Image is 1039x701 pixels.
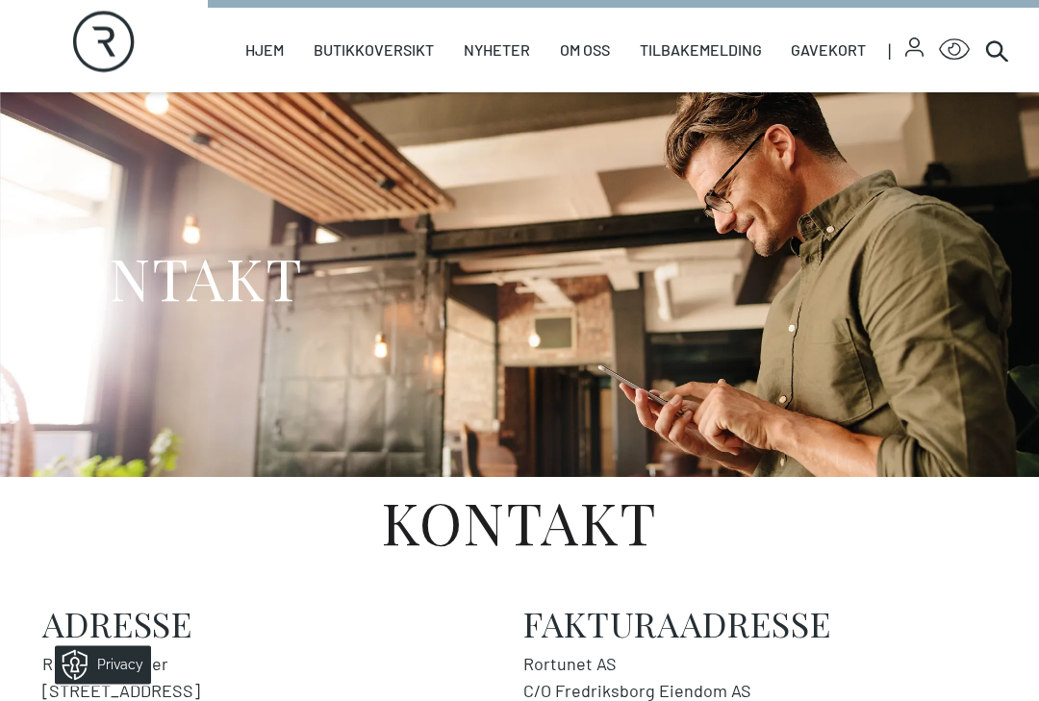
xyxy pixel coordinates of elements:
[19,639,176,691] iframe: Manage Preferences
[42,605,516,643] h2: Adresse
[888,9,905,93] span: |
[560,9,610,93] a: Om oss
[791,9,866,93] a: Gavekort
[464,9,530,93] a: Nyheter
[27,242,304,314] h1: KONTAKT
[314,9,434,93] a: Butikkoversikt
[939,36,970,66] button: Open Accessibility Menu
[523,605,997,643] h2: Fakturaadresse
[640,9,762,93] a: Tilbakemelding
[245,9,284,93] a: Hjem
